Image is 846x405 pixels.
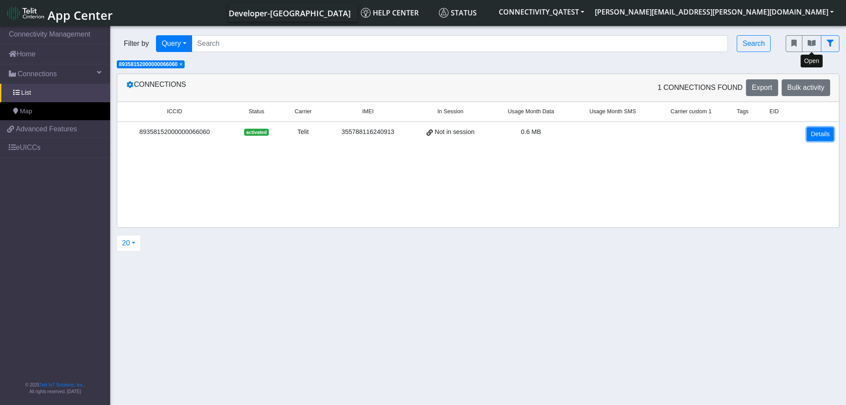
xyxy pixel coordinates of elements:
[229,8,351,19] span: Developer-[GEOGRAPHIC_DATA]
[521,128,541,135] span: 0.6 MB
[249,108,264,116] span: Status
[156,35,192,52] button: Query
[330,127,405,137] div: 355788116240913
[16,124,77,134] span: Advanced Features
[746,79,778,96] button: Export
[782,79,830,96] button: Bulk activity
[40,383,84,387] a: Telit IoT Solutions, Inc.
[119,61,178,67] span: 89358152000000066060
[435,4,493,22] a: Status
[361,8,371,18] img: knowledge.svg
[508,108,554,116] span: Usage Month Data
[117,38,156,49] span: Filter by
[439,8,449,18] img: status.svg
[122,127,226,137] div: 89358152000000066060
[737,108,749,116] span: Tags
[361,8,419,18] span: Help center
[590,108,636,116] span: Usage Month SMS
[18,69,57,79] span: Connections
[438,108,464,116] span: In Session
[493,4,590,20] button: CONNECTIVITY_QATEST
[179,62,182,67] button: Close
[179,61,182,67] span: ×
[119,79,478,96] div: Connections
[7,6,44,20] img: logo-telit-cinterion-gw-new.png
[590,4,839,20] button: [PERSON_NAME][EMAIL_ADDRESS][PERSON_NAME][DOMAIN_NAME]
[357,4,435,22] a: Help center
[439,8,477,18] span: Status
[228,4,350,22] a: Your current platform instance
[21,88,31,98] span: List
[787,84,824,91] span: Bulk activity
[786,35,839,52] div: fitlers menu
[7,4,111,22] a: App Center
[769,108,779,116] span: EID
[752,84,772,91] span: Export
[20,107,32,116] span: Map
[295,108,312,116] span: Carrier
[737,35,771,52] button: Search
[657,82,742,93] span: 1 Connections found
[48,7,113,23] span: App Center
[244,129,268,136] span: activated
[435,127,475,137] span: Not in session
[286,127,320,137] div: Telit
[671,108,712,116] span: Carrier custom 1
[116,235,141,252] button: 20
[807,127,834,141] a: Details
[167,108,182,116] span: ICCID
[801,55,823,67] div: Open
[362,108,374,116] span: IMEI
[192,35,728,52] input: Search...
